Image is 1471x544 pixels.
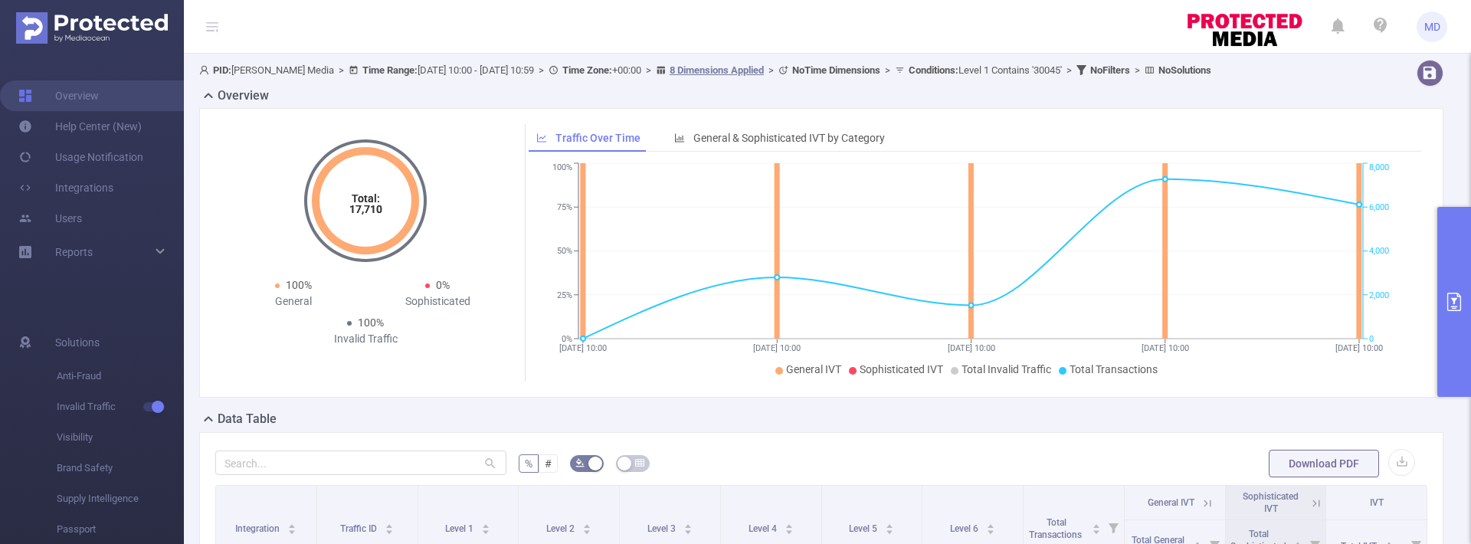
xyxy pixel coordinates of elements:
span: > [641,64,656,76]
i: icon: caret-down [785,528,793,533]
tspan: 0% [562,334,572,344]
i: icon: caret-down [886,528,894,533]
div: Sort [885,522,894,531]
i: icon: caret-up [288,522,296,526]
i: icon: caret-up [683,522,692,526]
i: icon: caret-up [1193,539,1201,544]
span: > [764,64,778,76]
span: Level 5 [849,523,880,534]
span: Total Transactions [1070,363,1158,375]
a: Overview [18,80,99,111]
span: Level 2 [546,523,577,534]
b: No Solutions [1158,64,1211,76]
img: Protected Media [16,12,168,44]
a: Users [18,203,82,234]
span: Integration [235,523,282,534]
div: Invalid Traffic [293,331,437,347]
a: Help Center (New) [18,111,142,142]
tspan: [DATE] 10:00 [1141,343,1188,353]
div: Sort [1092,522,1101,531]
i: icon: user [199,65,213,75]
tspan: 8,000 [1369,163,1389,173]
tspan: Total: [352,192,380,205]
span: 0% [436,279,450,291]
span: > [1062,64,1076,76]
i: icon: line-chart [536,133,547,143]
i: icon: caret-down [987,528,995,533]
span: Visibility [57,422,184,453]
span: Level 6 [950,523,981,534]
tspan: [DATE] 10:00 [753,343,801,353]
i: icon: bg-colors [575,458,585,467]
span: Level 1 [445,523,476,534]
span: Sophisticated IVT [1243,491,1299,514]
span: General IVT [1148,497,1194,508]
div: Sort [287,522,296,531]
i: icon: caret-up [785,522,793,526]
b: Conditions : [909,64,958,76]
span: > [880,64,895,76]
div: Sophisticated [365,293,509,310]
tspan: 50% [557,247,572,257]
b: Time Range: [362,64,418,76]
span: Sophisticated IVT [860,363,943,375]
i: icon: caret-down [482,528,490,533]
b: No Filters [1090,64,1130,76]
span: Level 4 [749,523,779,534]
i: icon: caret-down [683,528,692,533]
i: icon: caret-down [385,528,394,533]
a: Usage Notification [18,142,143,172]
span: # [545,457,552,470]
i: icon: caret-up [1092,522,1100,526]
span: IVT [1370,497,1384,508]
i: icon: caret-down [1092,528,1100,533]
span: Level 3 [647,523,678,534]
span: Anti-Fraud [57,361,184,392]
b: Time Zone: [562,64,612,76]
tspan: 4,000 [1369,247,1389,257]
span: MD [1424,11,1440,42]
tspan: 75% [557,202,572,212]
span: Solutions [55,327,100,358]
div: Sort [385,522,394,531]
i: icon: caret-up [1294,539,1302,544]
span: General & Sophisticated IVT by Category [693,132,885,144]
i: icon: caret-down [583,528,591,533]
span: Reports [55,246,93,258]
span: Supply Intelligence [57,483,184,514]
i: icon: caret-up [1384,539,1393,544]
span: Invalid Traffic [57,392,184,422]
h2: Data Table [218,410,277,428]
span: Brand Safety [57,453,184,483]
tspan: 0 [1369,334,1374,344]
input: Search... [215,451,506,475]
tspan: [DATE] 10:00 [559,343,607,353]
div: Sort [481,522,490,531]
div: Sort [785,522,794,531]
b: No Time Dimensions [792,64,880,76]
tspan: [DATE] 10:00 [947,343,994,353]
i: icon: table [635,458,644,467]
i: icon: caret-up [482,522,490,526]
span: Level 1 Contains '30045' [909,64,1062,76]
tspan: [DATE] 10:00 [1335,343,1383,353]
tspan: 2,000 [1369,290,1389,300]
i: icon: caret-up [385,522,394,526]
span: % [525,457,532,470]
tspan: 17,710 [349,203,382,215]
a: Integrations [18,172,113,203]
span: > [334,64,349,76]
button: Download PDF [1269,450,1379,477]
a: Reports [55,237,93,267]
u: 8 Dimensions Applied [670,64,764,76]
i: icon: caret-up [583,522,591,526]
div: Sort [986,522,995,531]
span: 100% [286,279,312,291]
span: Traffic ID [340,523,379,534]
span: > [534,64,549,76]
i: icon: caret-up [886,522,894,526]
tspan: 100% [552,163,572,173]
tspan: 25% [557,290,572,300]
span: Total Transactions [1029,517,1084,540]
div: Sort [683,522,693,531]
